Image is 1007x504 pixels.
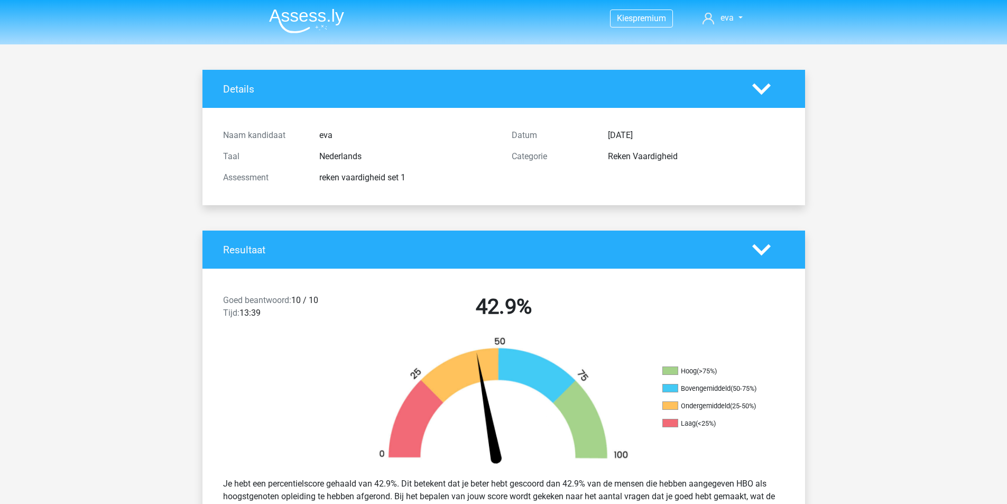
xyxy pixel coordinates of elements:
[617,13,633,23] span: Kies
[698,12,746,24] a: eva
[215,129,311,142] div: Naam kandidaat
[269,8,344,33] img: Assessly
[720,13,734,23] span: eva
[223,308,239,318] span: Tijd:
[215,294,359,324] div: 10 / 10 13:39
[662,419,768,428] li: Laag
[662,401,768,411] li: Ondergemiddeld
[215,150,311,163] div: Taal
[600,150,792,163] div: Reken Vaardigheid
[633,13,666,23] span: premium
[696,419,716,427] div: (<25%)
[223,295,291,305] span: Goed beantwoord:
[731,384,756,392] div: (50-75%)
[311,171,504,184] div: reken vaardigheid set 1
[504,129,600,142] div: Datum
[600,129,792,142] div: [DATE]
[223,244,736,256] h4: Resultaat
[367,294,640,319] h2: 42.9%
[311,150,504,163] div: Nederlands
[697,367,717,375] div: (>75%)
[311,129,504,142] div: eva
[215,171,311,184] div: Assessment
[662,366,768,376] li: Hoog
[662,384,768,393] li: Bovengemiddeld
[504,150,600,163] div: Categorie
[223,83,736,95] h4: Details
[611,11,672,25] a: Kiespremium
[361,336,646,469] img: 43.d5f1ae20ac56.png
[730,402,756,410] div: (25-50%)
